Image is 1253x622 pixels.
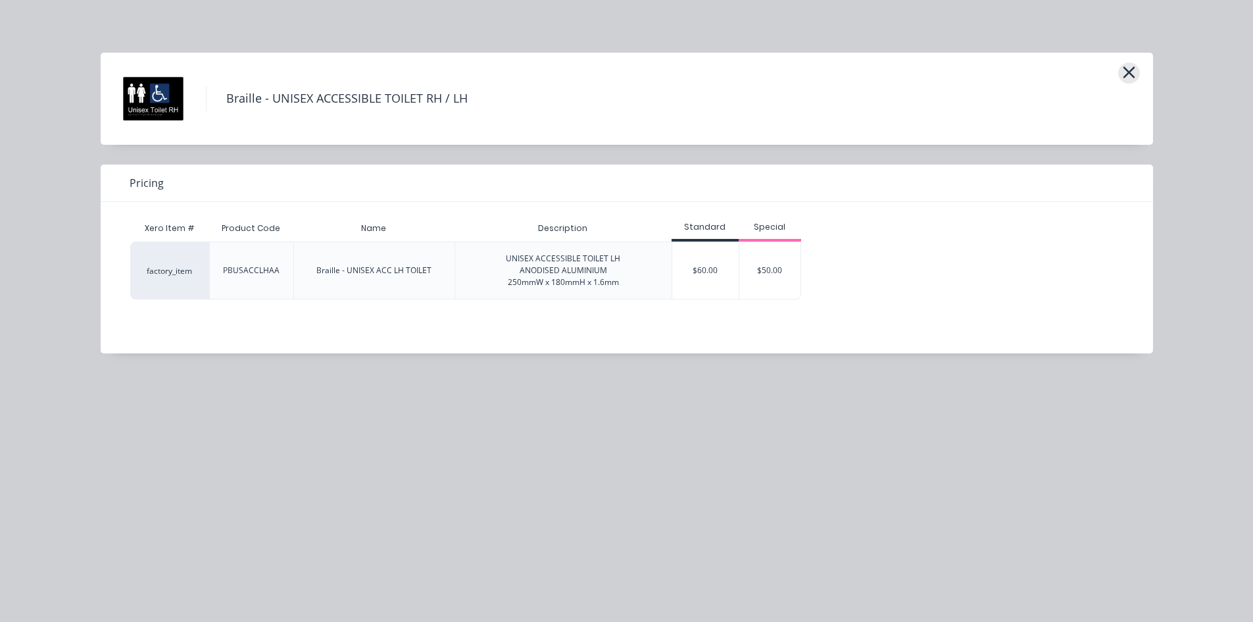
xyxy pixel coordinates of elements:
div: $50.00 [739,242,801,299]
span: Pricing [130,175,164,191]
h4: Braille - UNISEX ACCESSIBLE TOILET RH / LH [206,86,487,111]
div: Xero Item # [130,215,209,242]
div: Description [528,212,598,245]
div: UNISEX ACCESSIBLE TOILET LH ANODISED ALUMINIUM 250mmW x 180mmH x 1.6mm [506,253,620,288]
div: Braille - UNISEX ACC LH TOILET [316,265,431,276]
div: factory_item [130,242,209,299]
img: Braille - UNISEX ACCESSIBLE TOILET RH / LH [120,66,186,132]
div: Name [351,212,397,245]
div: Standard [672,221,739,233]
div: $60.00 [672,242,739,299]
div: Special [739,221,802,233]
div: Product Code [211,212,291,245]
div: PBUSACCLHAA [223,265,280,276]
